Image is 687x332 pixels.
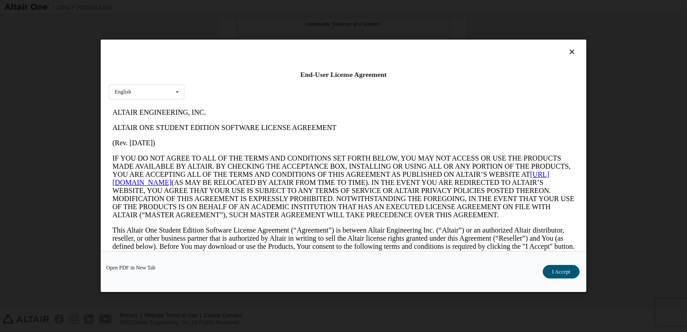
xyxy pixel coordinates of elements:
[106,265,156,271] a: Open PDF in New Tab
[4,19,466,27] p: ALTAIR ONE STUDENT EDITION SOFTWARE LICENSE AGREEMENT
[4,4,466,12] p: ALTAIR ENGINEERING, INC.
[543,265,580,279] button: I Accept
[4,34,466,42] p: (Rev. [DATE])
[109,70,578,79] div: End-User License Agreement
[4,121,466,154] p: This Altair One Student Edition Software License Agreement (“Agreement”) is between Altair Engine...
[4,66,441,81] a: [URL][DOMAIN_NAME]
[4,49,466,114] p: IF YOU DO NOT AGREE TO ALL OF THE TERMS AND CONDITIONS SET FORTH BELOW, YOU MAY NOT ACCESS OR USE...
[115,90,131,95] div: English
